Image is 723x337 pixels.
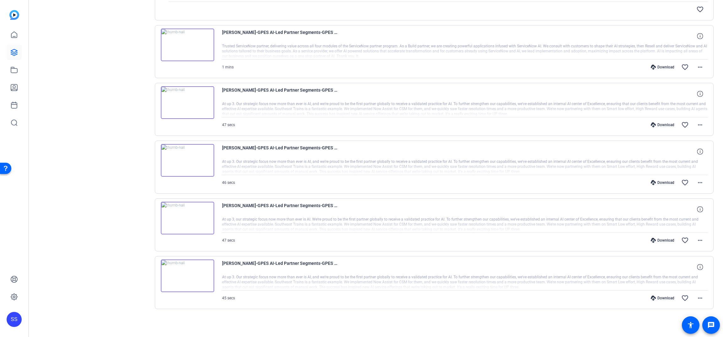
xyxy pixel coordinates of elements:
img: thumb-nail [161,29,214,61]
mat-icon: favorite_border [681,121,689,129]
mat-icon: favorite_border [681,237,689,244]
span: [PERSON_NAME]-GPES AI-Led Partner Segments-GPES AI-Led Partner Segments-1753994033395-webcam [222,29,338,44]
span: 47 secs [222,123,235,127]
span: 1 mins [222,65,234,69]
div: Download [648,122,677,127]
img: blue-gradient.svg [9,10,19,20]
mat-icon: more_horiz [696,237,704,244]
span: [PERSON_NAME]-GPES AI-Led Partner Segments-GPES AI-Led Partner Segments-1753964374242-webcam [222,202,338,217]
img: thumb-nail [161,144,214,177]
div: Download [648,238,677,243]
span: [PERSON_NAME]-GPES AI-Led Partner Segments-GPES AI-Led Partner Segments-1753964779295-webcam [222,144,338,159]
span: 46 secs [222,180,235,185]
span: 47 secs [222,238,235,243]
span: 45 secs [222,296,235,300]
mat-icon: more_horiz [696,63,704,71]
mat-icon: more_horiz [696,294,704,302]
mat-icon: message [707,321,715,329]
span: [PERSON_NAME]-GPES AI-Led Partner Segments-GPES AI-Led Partner Segments-1753964985185-webcam [222,86,338,101]
mat-icon: favorite_border [681,179,689,186]
img: thumb-nail [161,259,214,292]
mat-icon: favorite_border [681,63,689,71]
mat-icon: accessibility [687,321,694,329]
div: Download [648,180,677,185]
img: thumb-nail [161,202,214,234]
span: [PERSON_NAME]-GPES AI-Led Partner Segments-GPES AI-Led Partner Segments-1753964106338-webcam [222,259,338,275]
img: thumb-nail [161,86,214,119]
div: Download [648,65,677,70]
mat-icon: favorite_border [681,294,689,302]
div: Download [648,296,677,301]
mat-icon: more_horiz [696,179,704,186]
div: SS [7,312,22,327]
mat-icon: favorite_border [696,6,704,13]
mat-icon: more_horiz [696,121,704,129]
